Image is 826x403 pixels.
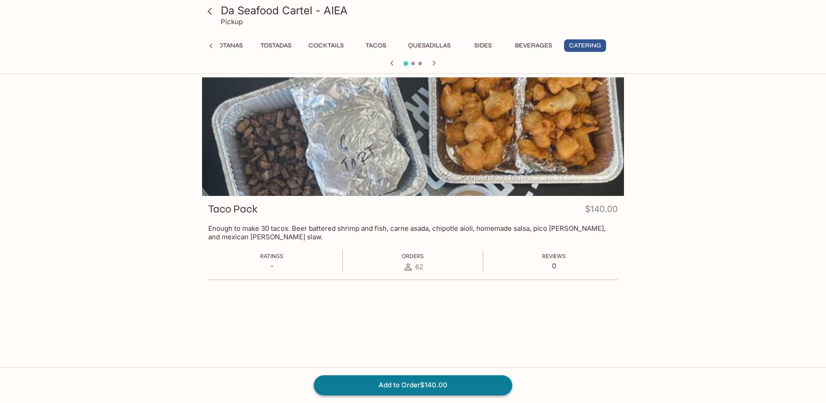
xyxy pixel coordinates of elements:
h3: Taco Pack [208,202,257,216]
span: 62 [415,263,423,271]
p: Enough to make 30 tacos. Beer battered shrimp and fish, carne asada, chipotle aioli, homemade sal... [208,224,618,241]
h3: Da Seafood Cartel - AIEA [221,4,620,17]
button: Tostadas [256,39,296,52]
button: Beverages [510,39,557,52]
span: Orders [402,253,424,259]
div: Taco Pack [202,77,624,196]
button: Tacos [356,39,396,52]
span: Reviews [542,253,566,259]
p: - [260,262,283,270]
span: Ratings [260,253,283,259]
button: Cocktails [303,39,349,52]
button: Catering [564,39,606,52]
button: Quesadillas [403,39,455,52]
h4: $140.00 [585,202,618,220]
button: Botanas [208,39,249,52]
p: 0 [542,262,566,270]
button: Sides [463,39,503,52]
p: Pickup [221,17,243,26]
button: Add to Order$140.00 [314,375,512,395]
